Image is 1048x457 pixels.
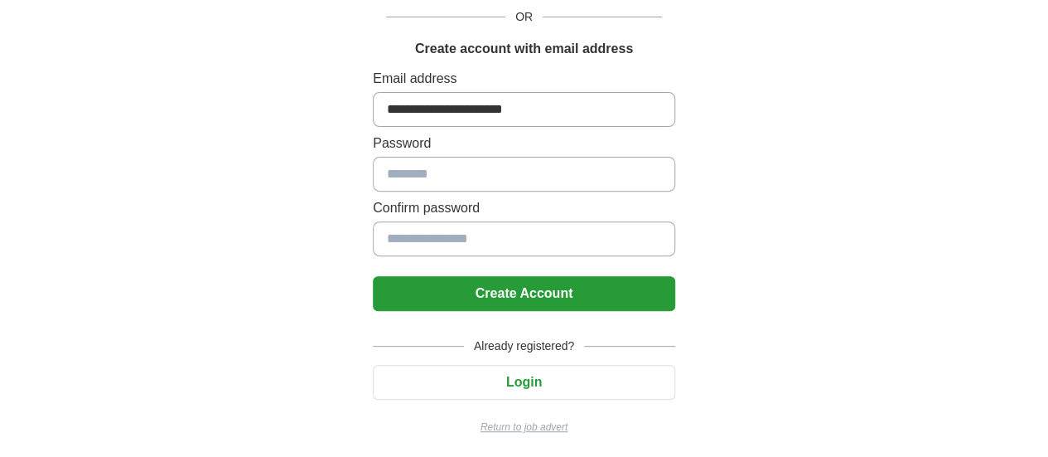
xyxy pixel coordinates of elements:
button: Login [373,365,675,400]
label: Confirm password [373,198,675,218]
span: OR [505,8,543,26]
span: Already registered? [464,338,584,355]
h1: Create account with email address [415,39,633,59]
button: Create Account [373,276,675,311]
a: Login [373,375,675,389]
label: Email address [373,69,675,89]
a: Return to job advert [373,420,675,435]
label: Password [373,134,675,153]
